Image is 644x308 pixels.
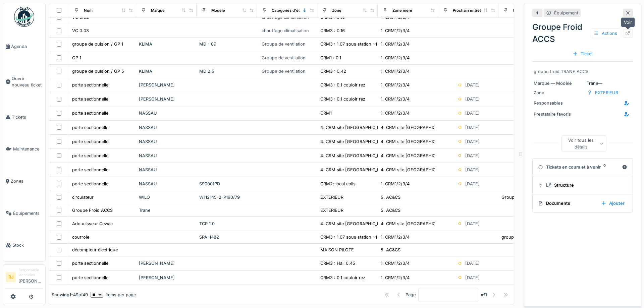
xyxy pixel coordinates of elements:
[272,7,318,13] div: Catégories d'équipement
[72,110,108,116] div: porte sectionnelle
[465,167,480,173] div: [DATE]
[139,41,194,47] div: KLIMA
[3,133,45,165] a: Maintenance
[11,43,43,50] span: Agenda
[538,200,596,206] div: Documents
[554,10,578,16] div: Équipement
[534,100,584,106] div: Responsables
[320,110,332,116] div: CRM1
[591,28,620,38] div: Actions
[535,197,630,209] summary: DocumentsAjouter
[262,55,306,61] div: Groupe de ventilation
[381,167,450,173] div: 4. CRM site [GEOGRAPHIC_DATA]
[139,274,194,281] div: [PERSON_NAME]
[320,68,346,74] div: CRM3 : 0.42
[381,260,410,266] div: 1. CRM1/2/3/4
[501,234,552,240] div: groupe de pulsion / GP 1
[139,152,194,159] div: NASSAU
[151,7,165,13] div: Marque
[199,234,254,240] div: SPA-1482
[465,221,480,227] div: [DATE]
[199,194,254,200] div: W112145-2-P190/79
[72,96,108,102] div: porte sectionnelle
[538,164,619,170] div: Tickets en cours et à venir
[320,181,356,187] div: CRM2: local colis
[72,234,89,240] div: courroie
[72,274,108,281] div: porte sectionnelle
[598,199,627,208] div: Ajouter
[72,167,108,173] div: porte sectionnelle
[381,247,400,253] div: 5. AC&CS
[570,49,595,58] div: Ticket
[12,242,43,248] span: Stock
[199,41,254,47] div: MD - 09
[320,194,343,200] div: EXTERIEUR
[320,55,341,61] div: CRM1 : 0.1
[465,124,480,131] div: [DATE]
[72,194,94,200] div: circulateur
[3,165,45,197] a: Zones
[262,27,309,34] div: chauffage climatisation
[320,96,365,102] div: CRM3 : 0.1 couloir rez
[381,181,410,187] div: 1. CRM1/2/3/4
[513,7,548,13] div: Équipement parent
[381,234,410,240] div: 1. CRM1/2/3/4
[534,89,584,96] div: Zone
[465,274,480,281] div: [DATE]
[72,41,123,47] div: groupe de pulsion / GP 1
[546,182,625,188] div: Structure
[72,27,89,34] div: VC 0.03
[139,124,194,131] div: NASSAU
[72,138,108,145] div: porte sectionnelle
[139,110,194,116] div: NASSAU
[3,101,45,133] a: Tickets
[320,167,390,173] div: 4. CRM site [GEOGRAPHIC_DATA]
[532,21,633,45] div: Groupe Froid ACCS
[381,207,400,213] div: 5. AC&CS
[534,80,632,86] div: Trane —
[6,267,43,289] a: RJ Responsable technicien[PERSON_NAME]
[320,41,377,47] div: CRM3 : 1.07 sous station +1
[381,27,410,34] div: 1. CRM1/2/3/4
[199,68,254,74] div: MD 2.5
[139,167,194,173] div: NASSAU
[84,7,93,13] div: Nom
[381,124,450,131] div: 4. CRM site [GEOGRAPHIC_DATA]
[13,210,43,217] span: Équipements
[465,152,480,159] div: [DATE]
[14,7,34,27] img: Badge_color-CXgf-gQk.svg
[320,138,390,145] div: 4. CRM site [GEOGRAPHIC_DATA]
[139,194,194,200] div: WILO
[534,68,632,75] div: groupe froid TRANE ACCS
[139,181,194,187] div: NASSAU
[320,207,343,213] div: EXTERIEUR
[381,110,410,116] div: 1. CRM1/2/3/4
[11,178,43,184] span: Zones
[465,181,480,187] div: [DATE]
[534,80,584,86] div: Marque — Modèle
[320,82,365,88] div: CRM3 : 0.1 couloir rez
[52,292,88,298] div: Showing 1 - 49 of 49
[320,221,390,227] div: 4. CRM site [GEOGRAPHIC_DATA]
[320,124,390,131] div: 4. CRM site [GEOGRAPHIC_DATA]
[465,96,480,102] div: [DATE]
[381,152,450,159] div: 4. CRM site [GEOGRAPHIC_DATA]
[392,7,412,13] div: Zone mère
[72,260,108,266] div: porte sectionnelle
[262,68,306,74] div: Groupe de ventilation
[535,179,630,191] summary: Structure
[453,7,487,13] div: Prochain entretien
[139,68,194,74] div: KLIMA
[72,82,108,88] div: porte sectionnelle
[72,55,81,61] div: GP 1
[534,111,584,117] div: Prestataire favoris
[381,55,410,61] div: 1. CRM1/2/3/4
[320,27,345,34] div: CRM3 : 0.16
[139,96,194,102] div: [PERSON_NAME]
[381,221,450,227] div: 4. CRM site [GEOGRAPHIC_DATA]
[595,89,618,96] div: EXTERIEUR
[481,292,487,298] strong: of 1
[332,7,341,13] div: Zone
[320,234,377,240] div: CRM3 : 1.07 sous station +1
[320,260,355,266] div: CRM3 : Hall 0.45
